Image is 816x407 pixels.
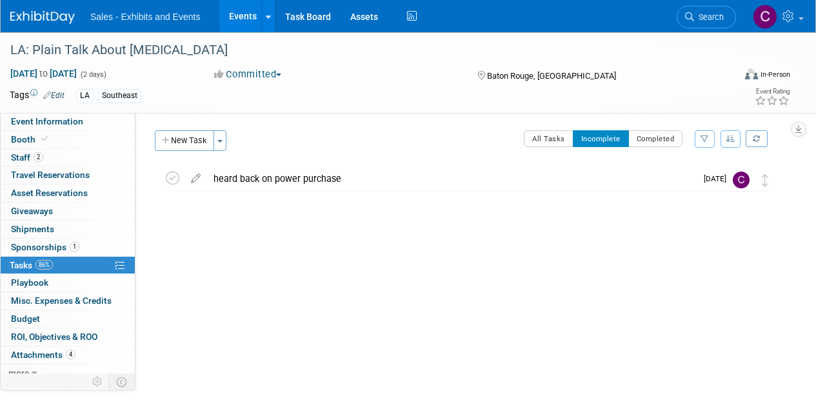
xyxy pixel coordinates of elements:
span: Tasks [10,260,53,270]
a: Search [677,6,736,28]
td: Personalize Event Tab Strip [86,373,109,390]
div: Event Rating [755,88,790,95]
a: more [1,364,135,382]
span: Shipments [11,224,54,234]
span: Asset Reservations [11,188,88,198]
img: Christine Lurz [753,5,777,29]
span: Giveaways [11,206,53,216]
span: 4 [66,350,75,359]
span: ROI, Objectives & ROO [11,332,97,342]
button: New Task [155,130,214,151]
span: Attachments [11,350,75,360]
div: LA [76,89,94,103]
i: Move task [762,174,768,186]
span: Sponsorships [11,242,79,252]
span: more [8,368,29,378]
a: ROI, Objectives & ROO [1,328,135,346]
span: 86% [35,260,53,270]
div: Event Format [676,67,790,86]
td: Toggle Event Tabs [109,373,135,390]
a: Misc. Expenses & Credits [1,292,135,310]
span: Event Information [11,116,83,126]
a: Event Information [1,113,135,130]
a: Playbook [1,274,135,292]
a: Shipments [1,221,135,238]
span: Booth [11,134,50,144]
span: Playbook [11,277,48,288]
span: Search [694,12,724,22]
span: Baton Rouge, [GEOGRAPHIC_DATA] [487,71,616,81]
span: [DATE] [704,174,733,183]
a: Edit [43,91,65,100]
span: [DATE] [DATE] [10,68,77,79]
div: heard back on power purchase [207,168,696,190]
span: Budget [11,313,40,324]
a: edit [184,173,207,184]
span: Sales - Exhibits and Events [90,12,200,22]
button: Completed [628,130,683,147]
span: Staff [11,152,43,163]
img: Christine Lurz [733,172,750,188]
span: Misc. Expenses & Credits [11,295,112,306]
span: to [37,68,50,79]
i: Booth reservation complete [41,135,48,143]
span: 1 [70,242,79,252]
div: LA: Plain Talk About [MEDICAL_DATA] [6,39,724,62]
a: Staff2 [1,149,135,166]
td: Tags [10,88,65,103]
a: Giveaways [1,203,135,220]
button: Committed [210,68,286,81]
div: In-Person [760,70,790,79]
img: Format-Inperson.png [745,69,758,79]
a: Travel Reservations [1,166,135,184]
span: 2 [34,152,43,162]
span: (2 days) [79,70,106,79]
a: Sponsorships1 [1,239,135,256]
a: Refresh [746,130,768,147]
a: Tasks86% [1,257,135,274]
button: Incomplete [573,130,629,147]
button: All Tasks [524,130,573,147]
a: Asset Reservations [1,184,135,202]
div: Southeast [98,89,141,103]
a: Budget [1,310,135,328]
a: Attachments4 [1,346,135,364]
a: Booth [1,131,135,148]
img: ExhibitDay [10,11,75,24]
span: Travel Reservations [11,170,90,180]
